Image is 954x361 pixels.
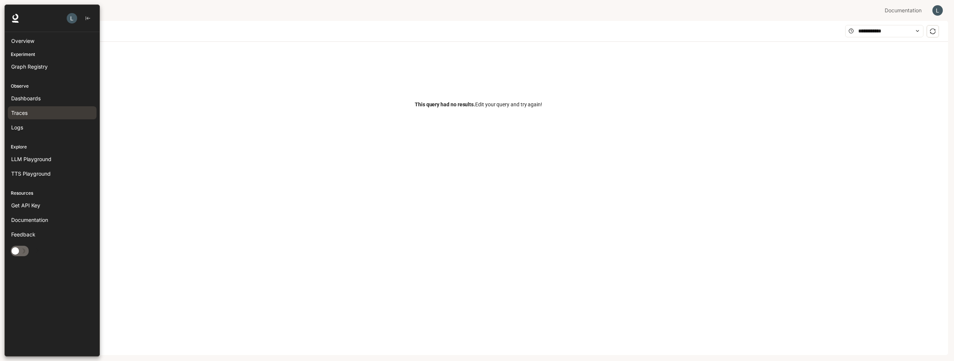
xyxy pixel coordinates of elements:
[8,34,97,47] a: Overview
[11,170,51,178] span: TTS Playground
[29,243,45,258] button: Open drawer
[5,144,99,150] p: Explore
[12,247,19,255] span: Dark mode toggle
[930,28,936,34] span: sync
[415,100,542,109] span: Edit your query and try again!
[6,4,19,17] button: open drawer
[11,63,48,70] span: Graph Registry
[11,155,51,163] span: LLM Playground
[415,101,475,107] span: This query had no results.
[8,213,97,226] a: Documentation
[5,51,99,58] p: Experiment
[64,11,79,26] button: User avatar
[932,5,943,16] img: User avatar
[11,123,23,131] span: Logs
[8,121,97,134] a: Logs
[67,13,77,23] img: User avatar
[8,153,97,166] a: LLM Playground
[5,83,99,90] p: Observe
[882,3,927,18] a: Documentation
[8,228,97,241] a: Feedback
[5,190,99,197] p: Resources
[8,60,97,73] a: Graph Registry
[11,109,28,117] span: Traces
[930,3,945,18] button: User avatar
[11,216,48,224] span: Documentation
[8,199,97,212] a: Get API Key
[885,6,922,15] span: Documentation
[8,167,97,180] a: TTS Playground
[11,37,34,45] span: Overview
[11,94,41,102] span: Dashboards
[8,106,97,119] a: Traces
[11,230,35,238] span: Feedback
[24,3,66,18] button: All workspaces
[8,92,97,105] a: Dashboards
[11,201,40,209] span: Get API Key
